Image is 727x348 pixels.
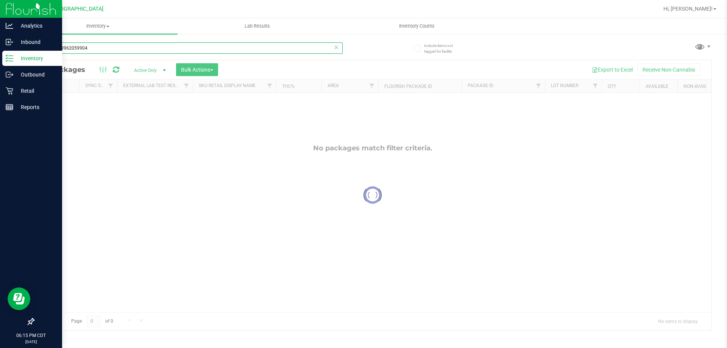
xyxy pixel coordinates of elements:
span: Inventory Counts [389,23,445,30]
a: Lab Results [178,18,337,34]
p: [DATE] [3,339,59,345]
inline-svg: Retail [6,87,13,95]
span: Lab Results [234,23,280,30]
p: 06:15 PM CDT [3,332,59,339]
p: Inbound [13,37,59,47]
inline-svg: Reports [6,103,13,111]
p: Analytics [13,21,59,30]
p: Reports [13,103,59,112]
p: Retail [13,86,59,95]
input: Search Package ID, Item Name, SKU, Lot or Part Number... [33,42,343,54]
inline-svg: Outbound [6,71,13,78]
a: Inventory Counts [337,18,496,34]
p: Inventory [13,54,59,63]
span: Clear [334,42,339,52]
span: Inventory [18,23,178,30]
inline-svg: Analytics [6,22,13,30]
span: Include items not tagged for facility [424,43,462,54]
a: Inventory [18,18,178,34]
iframe: Resource center [8,287,30,310]
inline-svg: Inbound [6,38,13,46]
span: [GEOGRAPHIC_DATA] [51,6,103,12]
p: Outbound [13,70,59,79]
inline-svg: Inventory [6,55,13,62]
span: Hi, [PERSON_NAME]! [663,6,713,12]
